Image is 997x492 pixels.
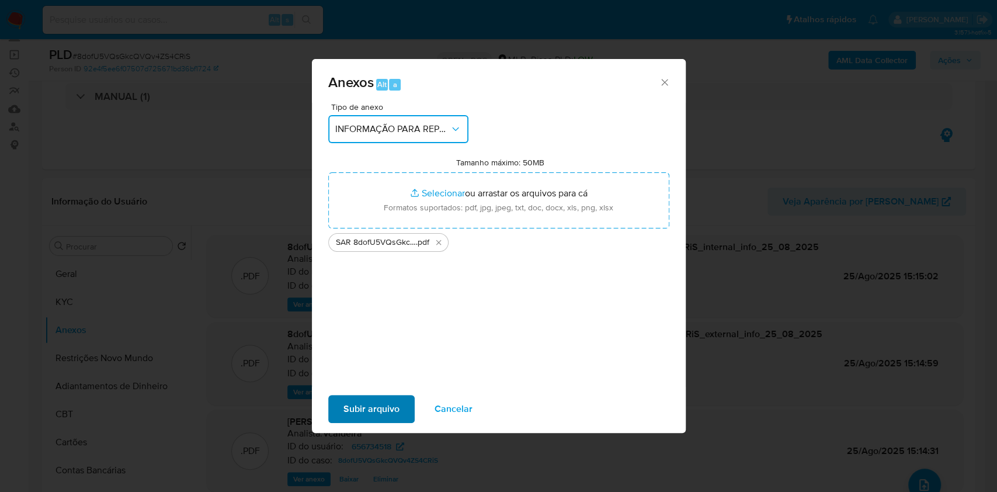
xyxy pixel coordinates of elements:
[393,79,397,90] span: a
[435,396,473,422] span: Cancelar
[328,228,669,252] ul: Arquivos selecionados
[336,237,416,248] span: SAR 8dofU5VQsGkcQVQv4ZS4CRiS - CPF 01217120521 - [PERSON_NAME].docx
[416,237,429,248] span: .pdf
[328,115,468,143] button: INFORMAÇÃO PARA REPORTE - COAF
[659,77,669,87] button: Fechar
[432,235,446,250] button: Excluir SAR 8dofU5VQsGkcQVQv4ZS4CRiS - CPF 01217120521 - EMMANUEL MENDONCA DA SILVA.docx.pdf
[456,157,544,168] label: Tamanho máximo: 50MB
[377,79,387,90] span: Alt
[343,396,400,422] span: Subir arquivo
[335,123,450,135] span: INFORMAÇÃO PARA REPORTE - COAF
[328,72,374,92] span: Anexos
[328,395,415,423] button: Subir arquivo
[331,103,471,111] span: Tipo de anexo
[419,395,488,423] button: Cancelar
